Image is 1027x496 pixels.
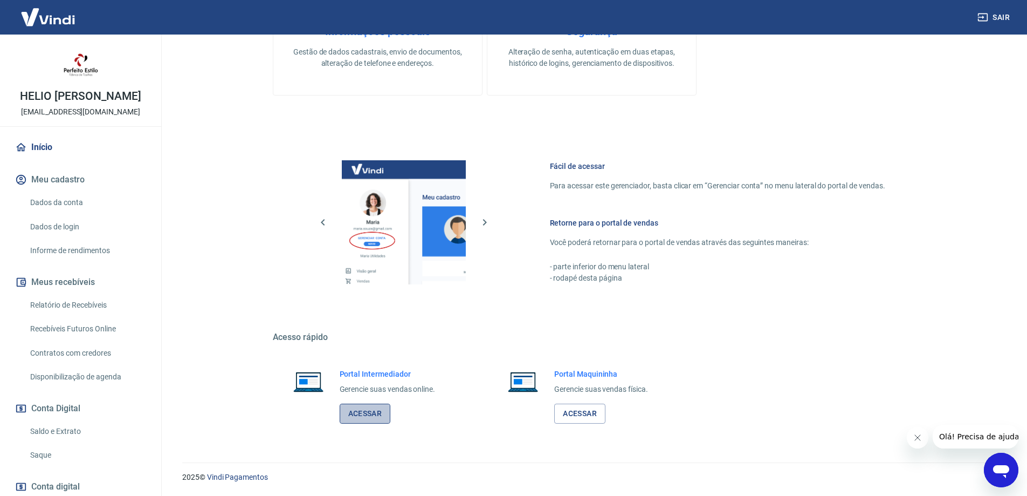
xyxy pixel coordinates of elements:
p: - rodapé desta página [550,273,885,284]
p: Você poderá retornar para o portal de vendas através das seguintes maneiras: [550,237,885,248]
img: 80f418c5-397f-4837-b103-5465cacecc94.jpeg [59,43,102,86]
p: Para acessar este gerenciador, basta clicar em “Gerenciar conta” no menu lateral do portal de ven... [550,180,885,192]
a: Dados de login [26,216,148,238]
p: - parte inferior do menu lateral [550,261,885,273]
p: Gerencie suas vendas online. [340,384,436,395]
p: HELIO [PERSON_NAME] [20,91,141,102]
p: Alteração de senha, autenticação em duas etapas, histórico de logins, gerenciamento de dispositivos. [505,46,679,69]
img: Imagem da dashboard mostrando o botão de gerenciar conta na sidebar no lado esquerdo [342,160,466,284]
p: Gestão de dados cadastrais, envio de documentos, alteração de telefone e endereços. [291,46,465,69]
h6: Retorne para o portal de vendas [550,218,885,228]
a: Relatório de Recebíveis [26,294,148,316]
a: Dados da conta [26,192,148,214]
iframe: Botão para abrir a janela de mensagens [984,453,1018,487]
button: Meus recebíveis [13,270,148,294]
button: Conta Digital [13,397,148,420]
h6: Fácil de acessar [550,161,885,172]
a: Recebíveis Futuros Online [26,318,148,340]
img: Imagem de um notebook aberto [286,369,331,395]
a: Acessar [340,404,391,424]
iframe: Mensagem da empresa [933,425,1018,449]
span: Olá! Precisa de ajuda? [6,8,91,16]
img: Vindi [13,1,83,33]
a: Contratos com credores [26,342,148,364]
a: Disponibilização de agenda [26,366,148,388]
p: Gerencie suas vendas física. [554,384,648,395]
p: [EMAIL_ADDRESS][DOMAIN_NAME] [21,106,140,118]
iframe: Fechar mensagem [907,427,928,449]
a: Saque [26,444,148,466]
button: Meu cadastro [13,168,148,192]
button: Sair [975,8,1014,28]
a: Saldo e Extrato [26,420,148,443]
a: Início [13,135,148,159]
img: Imagem de um notebook aberto [500,369,546,395]
a: Vindi Pagamentos [207,473,268,481]
a: Acessar [554,404,605,424]
span: Conta digital [31,479,80,494]
a: Informe de rendimentos [26,240,148,262]
h6: Portal Intermediador [340,369,436,379]
p: 2025 © [182,472,1001,483]
h5: Acesso rápido [273,332,911,343]
h6: Portal Maquininha [554,369,648,379]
